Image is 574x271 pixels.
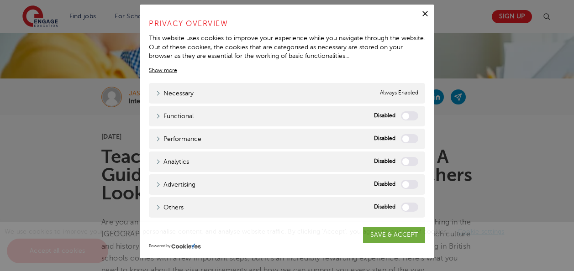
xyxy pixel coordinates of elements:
[149,18,425,29] h4: Privacy Overview
[458,228,505,235] a: Cookie settings
[149,34,425,61] div: This website uses cookies to improve your experience while you navigate through the website. Out ...
[156,111,194,121] a: Functional
[156,180,195,189] a: Advertising
[149,66,177,74] a: Show more
[156,89,194,98] a: Necessary
[380,89,418,98] span: Always Enabled
[156,134,201,144] a: Performance
[156,203,184,212] a: Others
[156,157,189,167] a: Analytics
[7,239,108,263] a: Accept all cookies
[5,228,514,254] span: We use cookies to improve your experience, personalise content, and analyse website traffic. By c...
